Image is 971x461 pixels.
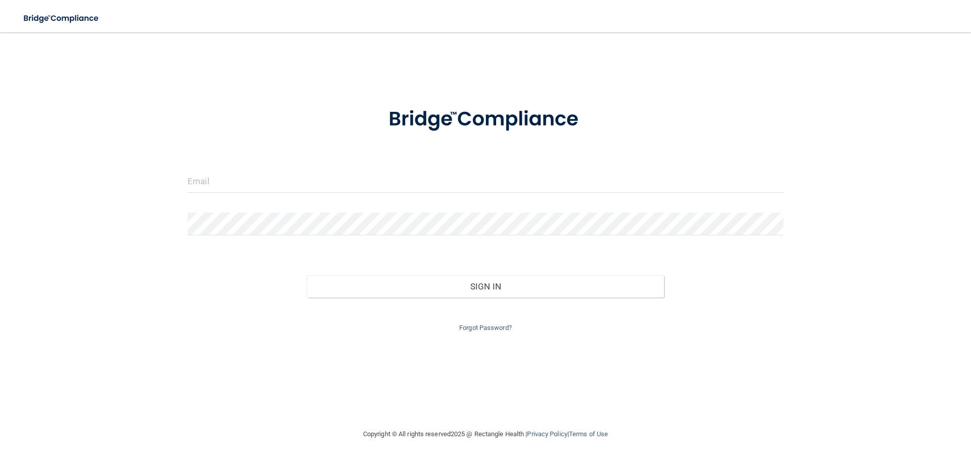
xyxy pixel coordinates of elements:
[459,324,512,331] a: Forgot Password?
[527,430,567,438] a: Privacy Policy
[569,430,608,438] a: Terms of Use
[188,170,783,193] input: Email
[368,93,603,146] img: bridge_compliance_login_screen.278c3ca4.svg
[307,275,665,298] button: Sign In
[301,418,670,450] div: Copyright © All rights reserved 2025 @ Rectangle Health | |
[15,8,108,29] img: bridge_compliance_login_screen.278c3ca4.svg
